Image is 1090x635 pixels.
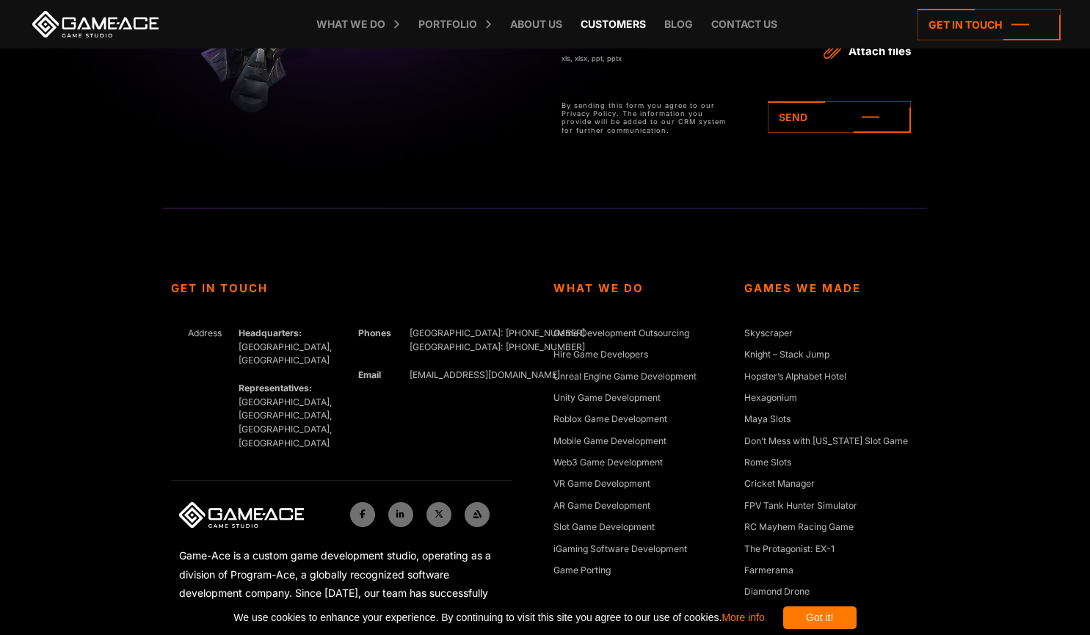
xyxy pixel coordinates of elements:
[553,543,687,557] a: iGaming Software Development
[744,348,829,363] a: Knight – Stack Jump
[744,282,919,296] strong: Games We Made
[744,435,908,449] a: Don’t Mess with [US_STATE] Slot Game
[553,456,663,471] a: Web3 Game Development
[410,341,585,352] span: [GEOGRAPHIC_DATA]: [PHONE_NUMBER]
[553,348,648,363] a: Hire Game Developers
[744,477,815,492] a: Cricket Manager
[918,9,1061,40] a: Get in touch
[230,327,333,451] div: [GEOGRAPHIC_DATA], [GEOGRAPHIC_DATA] [GEOGRAPHIC_DATA], [GEOGRAPHIC_DATA], [GEOGRAPHIC_DATA], [GE...
[744,327,793,341] a: Skyscraper
[553,564,611,578] a: Game Porting
[553,477,650,492] a: VR Game Development
[410,369,560,380] a: [EMAIL_ADDRESS][DOMAIN_NAME]
[744,520,854,535] a: RC Mayhem Racing Game
[239,327,302,338] strong: Headquarters:
[553,391,661,406] a: Unity Game Development
[562,101,728,134] p: By sending this form you agree to our Privacy Policy. The information you provide will be added t...
[553,327,689,341] a: Game Development Outsourcing
[410,327,585,338] span: [GEOGRAPHIC_DATA]: [PHONE_NUMBER]
[171,282,512,296] strong: Get In Touch
[744,585,810,600] a: Diamond Drone
[179,502,304,529] img: Game-Ace Logo
[553,435,666,449] a: Mobile Game Development
[553,499,650,514] a: AR Game Development
[239,382,312,393] strong: Representatives:
[783,606,857,629] div: Got it!
[744,543,835,557] a: The Protagonist: EX-1
[358,327,391,338] strong: Phones
[744,370,846,385] a: Hopster’s Alphabet Hotel
[358,369,381,380] strong: Email
[744,413,791,427] a: Maya Slots
[562,38,728,66] div: Accepted file types: jpg, gif, png, pdf, doc, docx, xls, xlsx, ppt, pptx
[722,612,764,623] a: More info
[744,499,857,514] a: FPV Tank Hunter Simulator
[849,44,911,58] span: Attach files
[744,391,797,406] a: Hexagonium
[553,370,697,385] a: Unreal Engine Game Development
[744,456,791,471] a: Rome Slots
[233,606,764,629] span: We use cookies to enhance your experience. By continuing to visit this site you agree to our use ...
[827,38,911,60] a: Attach files
[768,101,911,133] a: Send
[744,564,793,578] a: Farmerama
[188,327,222,338] span: Address
[553,282,728,296] strong: What We Do
[553,413,667,427] a: Roblox Game Development
[553,520,655,535] a: Slot Game Development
